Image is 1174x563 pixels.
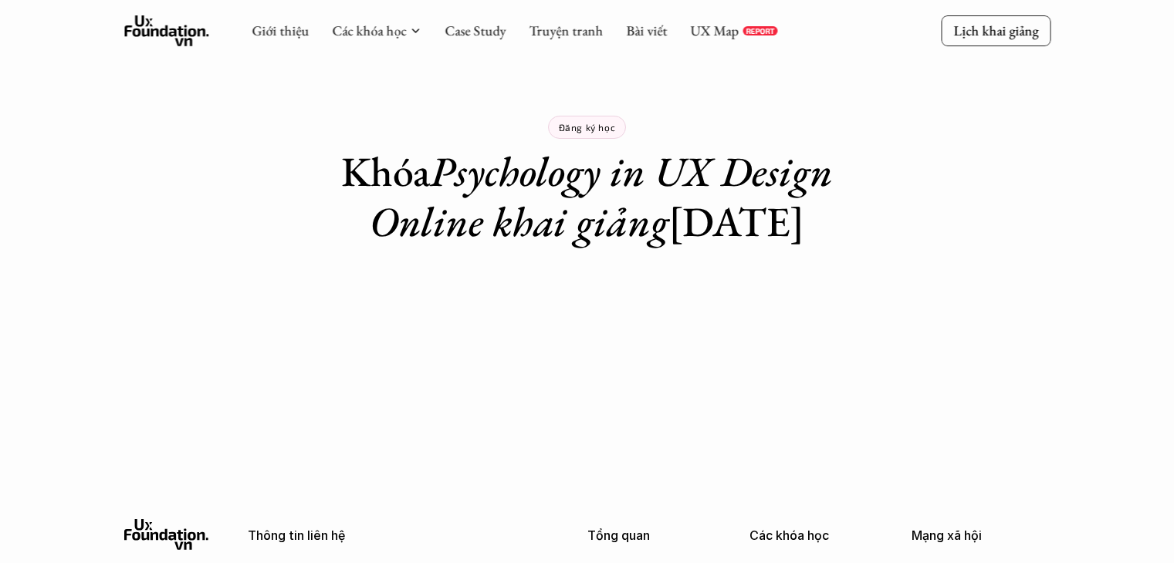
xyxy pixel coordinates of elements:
[248,528,549,543] p: Thông tin liên hệ
[746,26,774,35] p: REPORT
[332,22,406,39] a: Các khóa học
[317,147,858,247] h1: Khóa [DATE]
[690,22,739,39] a: UX Map
[953,22,1038,39] p: Lịch khai giảng
[252,22,309,39] a: Giới thiệu
[626,22,667,39] a: Bài viết
[587,528,726,543] p: Tổng quan
[749,528,888,543] p: Các khóa học
[529,22,603,39] a: Truyện tranh
[941,15,1051,46] a: Lịch khai giảng
[279,278,896,393] iframe: Tally form
[912,528,1051,543] p: Mạng xã hội
[370,144,842,248] em: Psychology in UX Design Online khai giảng
[559,122,616,133] p: Đăng ký học
[445,22,506,39] a: Case Study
